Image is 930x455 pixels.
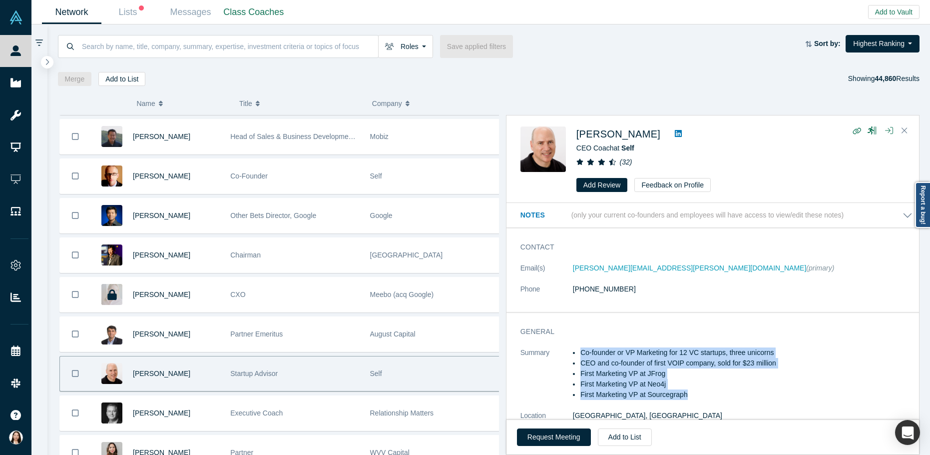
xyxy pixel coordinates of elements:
button: Bookmark [60,317,91,351]
li: Co-founder or VP Marketing for 12 VC startups, three unicorns [580,347,913,358]
div: Showing [848,72,920,86]
span: Meebo (acq Google) [370,290,434,298]
a: Network [42,0,101,24]
button: Title [239,93,362,114]
i: ( 32 ) [620,158,632,166]
button: Add to List [98,72,145,86]
dt: Summary [520,347,573,410]
button: Bookmark [60,198,91,233]
span: (primary) [806,264,834,272]
button: Merge [58,72,92,86]
a: [PERSON_NAME] [576,128,660,139]
a: [PHONE_NUMBER] [573,285,636,293]
a: [PERSON_NAME] [133,369,190,377]
button: Close [897,123,912,139]
strong: 44,860 [875,74,896,82]
img: Carl Orthlieb's Profile Image [101,402,122,423]
span: Google [370,211,393,219]
span: Name [136,93,155,114]
a: Lists [101,0,161,24]
span: Mobiz [370,132,389,140]
button: Add to List [598,428,652,446]
button: Add to Vault [868,5,920,19]
img: Adam Frankl's Profile Image [101,363,122,384]
span: Head of Sales & Business Development (interim) [230,132,382,140]
a: [PERSON_NAME] [133,330,190,338]
dt: Phone [520,284,573,305]
button: Bookmark [60,159,91,193]
span: Co-Founder [230,172,268,180]
h3: Contact [520,242,899,252]
button: Save applied filters [440,35,513,58]
button: Bookmark [60,119,91,154]
li: CEO and co-founder of first VOIP company, sold for $23 million [580,358,913,368]
img: Steven Kan's Profile Image [101,205,122,226]
button: Highest Ranking [846,35,920,52]
span: Partner Emeritus [230,330,283,338]
img: Adam Frankl's Profile Image [520,126,566,172]
span: CEO Coach at [576,144,634,152]
span: Company [372,93,402,114]
span: Other Bets Director, Google [230,211,316,219]
li: First Marketing VP at JFrog [580,368,913,379]
img: Timothy Chou's Profile Image [101,244,122,265]
a: [PERSON_NAME][EMAIL_ADDRESS][PERSON_NAME][DOMAIN_NAME] [573,264,807,272]
dt: Email(s) [520,263,573,284]
input: Search by name, title, company, summary, expertise, investment criteria or topics of focus [81,34,378,58]
img: Vivek Mehra's Profile Image [101,323,122,344]
button: Bookmark [60,356,91,391]
button: Add Review [576,178,628,192]
span: Self [370,172,382,180]
button: Request Meeting [517,428,591,446]
img: Ryoko Manabe's Account [9,430,23,444]
a: [PERSON_NAME] [133,172,190,180]
a: [PERSON_NAME] [133,290,190,298]
img: Robert Winder's Profile Image [101,165,122,186]
a: Messages [161,0,220,24]
span: August Capital [370,330,416,338]
span: Results [875,74,920,82]
button: Bookmark [60,238,91,272]
h3: General [520,326,899,337]
a: [PERSON_NAME] [133,211,190,219]
img: Michael Chang's Profile Image [101,126,122,147]
li: First Marketing VP at Neo4j [580,379,913,389]
p: (only your current co-founders and employees will have access to view/edit these notes) [571,211,844,219]
dd: [GEOGRAPHIC_DATA], [GEOGRAPHIC_DATA] [573,410,913,421]
h3: Notes [520,210,569,220]
span: Relationship Matters [370,409,434,417]
img: Alchemist Vault Logo [9,10,23,24]
button: Roles [378,35,433,58]
button: Name [136,93,229,114]
button: Notes (only your current co-founders and employees will have access to view/edit these notes) [520,210,913,220]
a: Self [621,144,634,152]
span: CXO [230,290,245,298]
a: Report a bug! [915,182,930,228]
button: Company [372,93,494,114]
button: Feedback on Profile [634,178,711,192]
a: [PERSON_NAME] [133,409,190,417]
span: [GEOGRAPHIC_DATA] [370,251,443,259]
a: Class Coaches [220,0,287,24]
dt: Location [520,410,573,431]
a: [PERSON_NAME] [133,132,190,140]
button: Bookmark [60,396,91,430]
a: [PERSON_NAME] [133,251,190,259]
span: Title [239,93,252,114]
span: Self [370,369,382,377]
strong: Sort by: [814,39,841,47]
button: Bookmark [60,277,91,312]
span: Chairman [230,251,261,259]
span: Executive Coach [230,409,283,417]
span: Startup Advisor [230,369,278,377]
li: First Marketing VP at Sourcegraph [580,389,913,400]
